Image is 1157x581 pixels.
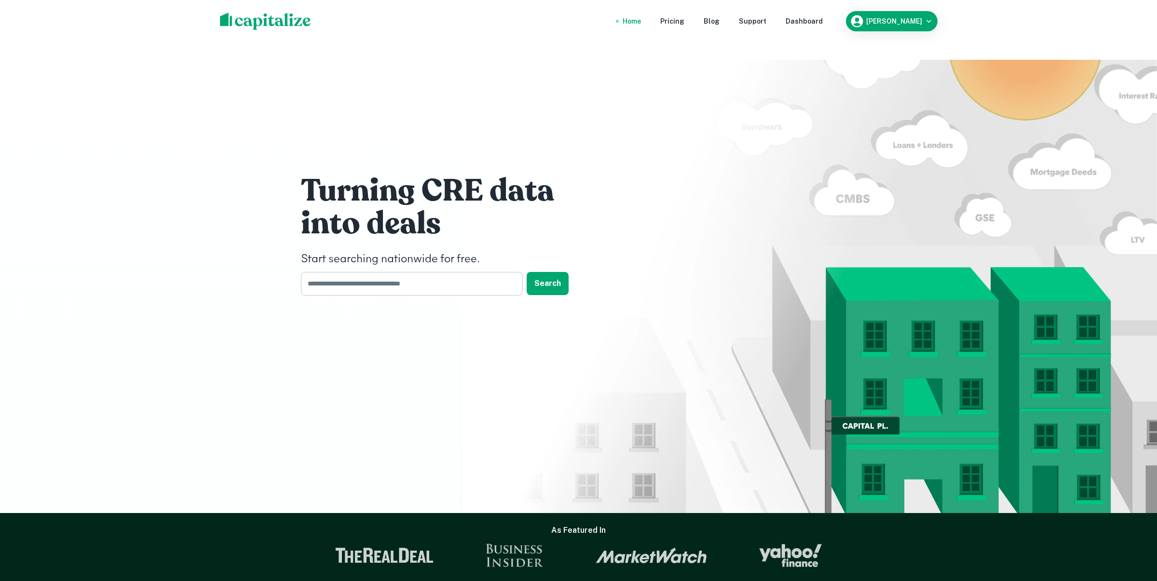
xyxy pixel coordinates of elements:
[660,16,684,27] a: Pricing
[846,11,938,31] button: [PERSON_NAME]
[759,544,822,567] img: Yahoo Finance
[335,548,434,563] img: The Real Deal
[596,547,707,564] img: Market Watch
[786,16,823,27] a: Dashboard
[527,272,569,295] button: Search
[301,172,590,210] h1: Turning CRE data
[220,13,311,30] img: capitalize-logo.png
[866,18,922,25] h6: [PERSON_NAME]
[301,204,590,243] h1: into deals
[551,525,606,536] h6: As Featured In
[301,251,590,268] h4: Start searching nationwide for free.
[739,16,766,27] a: Support
[486,544,544,567] img: Business Insider
[1109,504,1157,550] iframe: Chat Widget
[704,16,720,27] a: Blog
[623,16,641,27] a: Home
